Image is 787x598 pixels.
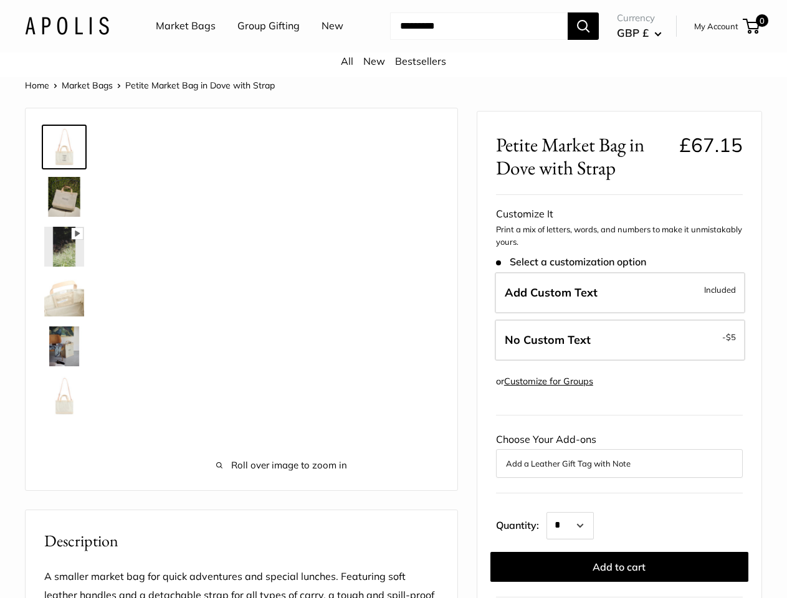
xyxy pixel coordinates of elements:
span: - [722,330,736,344]
span: Add Custom Text [505,285,598,300]
a: Petite Market Bag in Dove with Strap [42,125,87,169]
a: Petite Market Bag in Dove with Strap [42,224,87,269]
a: New [363,55,385,67]
span: No Custom Text [505,333,591,347]
img: Petite Market Bag in Dove with Strap [44,177,84,217]
p: Print a mix of letters, words, and numbers to make it unmistakably yours. [496,224,743,248]
button: Search [568,12,599,40]
div: Customize It [496,205,743,224]
input: Search... [390,12,568,40]
img: Petite Market Bag in Dove with Strap [44,376,84,416]
img: Petite Market Bag in Dove with Strap [44,277,84,316]
a: Market Bags [62,80,113,91]
span: $5 [726,332,736,342]
button: Add to cart [490,552,748,582]
span: Currency [617,9,662,27]
label: Quantity: [496,508,546,539]
h2: Description [44,529,439,553]
img: Apolis [25,17,109,35]
a: My Account [694,19,738,34]
div: or [496,373,593,390]
div: Choose Your Add-ons [496,430,743,478]
a: Customize for Groups [504,376,593,387]
button: GBP £ [617,23,662,43]
span: Roll over image to zoom in [125,457,439,474]
a: Market Bags [156,17,216,36]
span: 0 [756,14,768,27]
span: GBP £ [617,26,649,39]
span: £67.15 [679,133,743,157]
a: 0 [744,19,760,34]
a: Petite Market Bag in Dove with Strap [42,174,87,219]
img: Petite Market Bag in Dove with Strap [44,326,84,366]
a: Petite Market Bag in Dove with Strap [42,324,87,369]
span: Included [704,282,736,297]
label: Add Custom Text [495,272,745,313]
a: New [322,17,343,36]
a: Petite Market Bag in Dove with Strap [42,274,87,319]
a: Bestsellers [395,55,446,67]
a: All [341,55,353,67]
span: Select a customization option [496,256,646,268]
button: Add a Leather Gift Tag with Note [506,456,733,471]
a: Home [25,80,49,91]
a: Petite Market Bag in Dove with Strap [42,374,87,419]
span: Petite Market Bag in Dove with Strap [125,80,275,91]
nav: Breadcrumb [25,77,275,93]
a: Group Gifting [237,17,300,36]
img: Petite Market Bag in Dove with Strap [44,227,84,267]
img: Petite Market Bag in Dove with Strap [44,127,84,167]
span: Petite Market Bag in Dove with Strap [496,133,670,179]
label: Leave Blank [495,320,745,361]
